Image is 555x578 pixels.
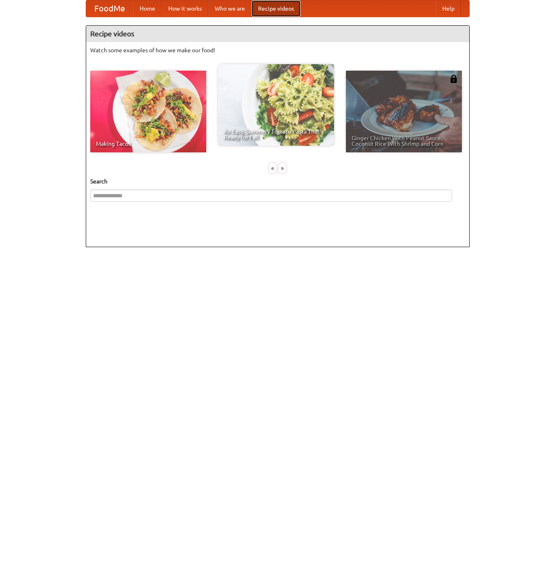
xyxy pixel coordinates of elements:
a: Home [133,0,162,17]
a: Help [436,0,461,17]
a: Making Tacos [90,71,206,152]
a: Who we are [208,0,252,17]
a: Recipe videos [252,0,301,17]
span: Making Tacos [96,141,201,147]
div: « [269,163,276,173]
a: How it works [162,0,208,17]
a: FoodMe [86,0,133,17]
h4: Recipe videos [86,26,469,42]
h5: Search [90,177,465,185]
a: An Easy, Summery Tomato Pasta That's Ready for Fall [218,64,334,146]
img: 483408.png [450,75,458,83]
div: » [279,163,286,173]
span: An Easy, Summery Tomato Pasta That's Ready for Fall [224,129,328,140]
p: Watch some examples of how we make our food! [90,46,465,54]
